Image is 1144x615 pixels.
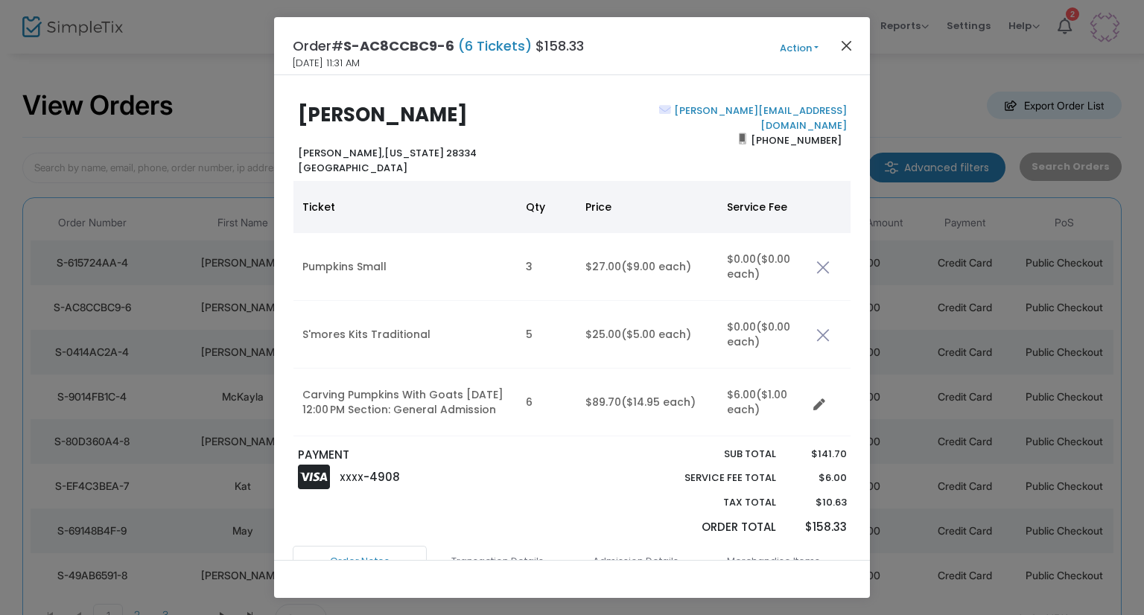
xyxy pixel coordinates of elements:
a: Merchandise Items [706,546,840,577]
a: Admission Details [568,546,702,577]
img: cross.png [816,261,830,274]
b: [US_STATE] 28334 [GEOGRAPHIC_DATA] [298,146,477,175]
p: $158.33 [790,519,846,536]
span: S-AC8CCBC9-6 [343,36,454,55]
th: Price [576,181,718,233]
td: S'mores Kits Traditional [293,301,517,369]
span: [PHONE_NUMBER] [746,128,847,152]
span: ($5.00 each) [621,327,691,342]
img: cross.png [816,328,830,342]
td: 6 [517,369,576,436]
p: Sub total [649,447,776,462]
span: ($0.00 each) [727,252,790,281]
span: ($1.00 each) [727,387,787,417]
h4: Order# $158.33 [293,36,584,56]
td: Pumpkins Small [293,233,517,301]
a: Transaction Details [430,546,565,577]
div: Data table [293,181,851,436]
td: $25.00 [576,301,718,369]
span: ($9.00 each) [621,259,691,274]
a: [PERSON_NAME][EMAIL_ADDRESS][DOMAIN_NAME] [671,103,847,133]
p: PAYMENT [298,447,565,464]
p: Service Fee Total [649,471,776,485]
span: [PERSON_NAME], [298,146,384,160]
span: ($0.00 each) [727,319,790,349]
th: Ticket [293,181,517,233]
p: $10.63 [790,495,846,510]
td: $6.00 [718,369,807,436]
span: [DATE] 11:31 AM [293,56,360,71]
span: (6 Tickets) [454,36,536,55]
p: $141.70 [790,447,846,462]
p: $6.00 [790,471,846,485]
span: XXXX [340,471,363,484]
p: Order Total [649,519,776,536]
a: Order Notes [293,546,427,577]
button: Action [754,40,844,57]
td: 3 [517,233,576,301]
th: Qty [517,181,576,233]
td: 5 [517,301,576,369]
td: $0.00 [718,301,807,369]
span: -4908 [363,469,400,485]
b: [PERSON_NAME] [298,101,468,128]
td: $0.00 [718,233,807,301]
th: Service Fee [718,181,807,233]
p: Tax Total [649,495,776,510]
span: ($14.95 each) [621,395,696,410]
td: $27.00 [576,233,718,301]
td: Carving Pumpkins With Goats [DATE] 12:00 PM Section: General Admission [293,369,517,436]
td: $89.70 [576,369,718,436]
button: Close [837,36,857,55]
